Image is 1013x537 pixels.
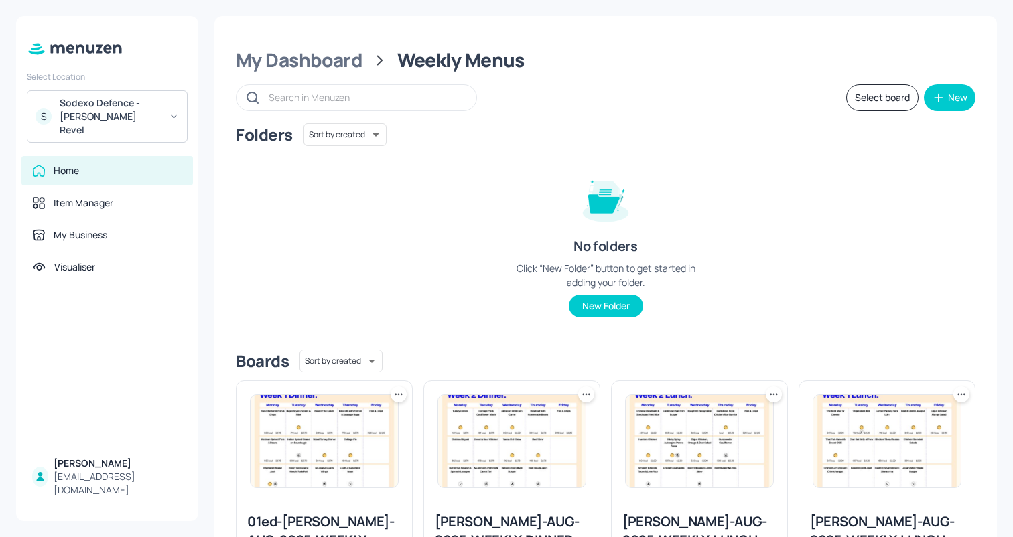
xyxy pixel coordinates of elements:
[54,164,79,177] div: Home
[948,93,967,102] div: New
[572,165,639,232] img: folder-empty
[54,260,95,274] div: Visualiser
[438,395,586,487] img: 2025-08-29-1756485105563cdghiia7mj.jpeg
[813,395,961,487] img: 2025-08-14-1755183562716lnofkw7v3m.jpeg
[846,84,919,111] button: Select board
[269,88,463,107] input: Search in Menuzen
[251,395,398,487] img: 2025-08-24-1756058358246rs4zi4i41me.jpeg
[236,48,362,72] div: My Dashboard
[54,457,182,470] div: [PERSON_NAME]
[54,196,113,210] div: Item Manager
[397,48,525,72] div: Weekly Menus
[54,470,182,497] div: [EMAIL_ADDRESS][DOMAIN_NAME]
[924,84,975,111] button: New
[626,395,773,487] img: 2025-08-29-1756484476755r7sjan1xih.jpeg
[303,121,387,148] div: Sort by created
[60,96,161,137] div: Sodexo Defence - [PERSON_NAME] Revel
[54,228,107,242] div: My Business
[299,348,383,374] div: Sort by created
[27,71,188,82] div: Select Location
[236,350,289,372] div: Boards
[573,237,637,256] div: No folders
[236,124,293,145] div: Folders
[505,261,706,289] div: Click “New Folder” button to get started in adding your folder.
[36,108,52,125] div: S
[569,295,643,317] button: New Folder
